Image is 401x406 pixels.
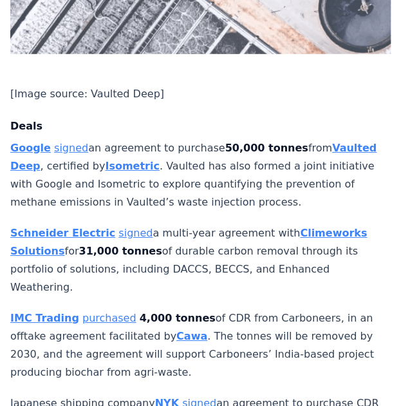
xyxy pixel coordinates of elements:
[82,312,136,324] a: purchased
[10,227,115,239] a: Schneider Electric
[10,139,391,211] p: an agreement to purchase from , certified by . Vaulted has also formed a joint initiative with Go...
[10,120,42,132] strong: Deals
[176,330,207,342] a: Cawa
[54,142,88,154] a: signed
[10,224,391,296] p: a multi-year agreement with for of durable carbon removal through its portfolio of solutions, inc...
[79,245,162,257] strong: 31,000 tonnes
[10,227,367,257] a: Climeworks Solutions
[118,227,153,239] a: signed
[140,312,216,324] strong: 4,000 tonnes
[225,142,308,154] strong: 50,000 tonnes
[10,309,391,382] p: of CDR from Carboneers, in an offtake agreement facilitated by . The tonnes will be removed by 20...
[10,142,377,172] a: Vaulted Deep
[10,312,79,324] a: IMC Trading
[105,160,160,172] a: Isometric
[10,142,51,154] a: Google
[10,85,391,103] p: [Image source: Vaulted Deep]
